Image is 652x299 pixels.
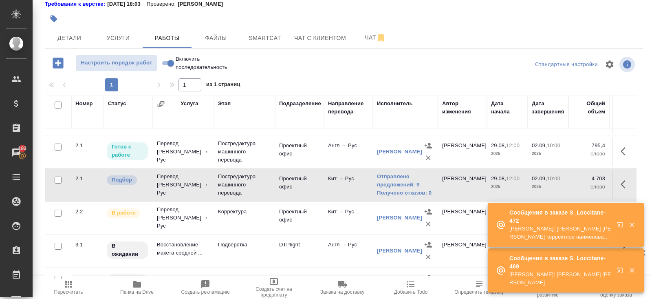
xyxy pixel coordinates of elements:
[218,140,271,164] p: Постредактура машинного перевода
[573,150,605,158] p: слово
[112,242,143,258] p: В ожидании
[506,142,520,148] p: 12:00
[275,171,324,199] td: Проектный офис
[377,100,413,108] div: Исполнитель
[47,55,69,71] button: Добавить работу
[377,248,422,254] a: [PERSON_NAME]
[320,289,364,295] span: Заявка на доставку
[108,100,126,108] div: Статус
[377,148,422,155] a: [PERSON_NAME]
[275,270,324,298] td: DTPlight
[377,189,434,197] a: Получено отказов: 0
[80,58,153,68] span: Настроить порядок работ
[196,33,236,43] span: Файлы
[442,100,483,116] div: Автор изменения
[153,202,214,234] td: Перевод [PERSON_NAME] → Рус
[573,100,605,116] div: Общий объем
[240,276,308,299] button: Создать счет на предоплату
[45,10,63,28] button: Добавить тэг
[75,100,93,108] div: Номер
[573,175,605,183] p: 4 703
[377,215,422,221] a: [PERSON_NAME]
[422,239,434,251] button: Назначить
[75,274,100,282] div: 3.1
[623,267,640,274] button: Закрыть
[75,142,100,150] div: 2.1
[532,183,564,191] p: 2025
[34,276,103,299] button: Пересчитать
[76,55,157,71] button: Настроить порядок работ
[532,100,564,116] div: Дата завершения
[616,142,635,161] button: Здесь прячутся важные кнопки
[106,142,149,161] div: Исполнитель может приступить к работе
[445,276,513,299] button: Определить тематику
[533,58,600,71] div: split button
[75,175,100,183] div: 2.1
[573,142,605,150] p: 795,4
[2,142,31,163] a: 193
[438,237,487,265] td: [PERSON_NAME]
[275,237,324,265] td: DTPlight
[491,150,524,158] p: 2025
[153,270,214,298] td: Восстановление макета средней ...
[438,270,487,298] td: [PERSON_NAME]
[294,33,346,43] span: Чат с клиентом
[99,33,138,43] span: Услуги
[509,225,611,241] p: [PERSON_NAME]: [PERSON_NAME] [PERSON_NAME] корректное наименование Бразилиан Бум Бум Крем для тела
[54,289,83,295] span: Пересчитать
[176,55,235,71] span: Включить последовательность
[547,142,560,148] p: 10:00
[157,100,165,108] button: Сгруппировать
[356,33,395,43] span: Чат
[509,270,611,287] p: [PERSON_NAME]: [PERSON_NAME] [PERSON_NAME]
[308,276,377,299] button: Заявка на доставку
[491,100,524,116] div: Дата начала
[279,100,321,108] div: Подразделение
[218,100,231,108] div: Этап
[509,208,611,225] p: Сообщения в заказе S_Loccitane-472
[120,289,154,295] span: Папка на Drive
[112,209,135,217] p: В работе
[422,152,434,164] button: Удалить
[218,208,271,216] p: Корректура
[532,142,547,148] p: 02.09,
[438,204,487,232] td: [PERSON_NAME]
[75,208,100,216] div: 2.2
[506,175,520,182] p: 12:00
[422,206,434,218] button: Назначить
[491,175,506,182] p: 29.08,
[438,171,487,199] td: [PERSON_NAME]
[153,135,214,168] td: Перевод [PERSON_NAME] → Рус
[612,217,631,236] button: Открыть в новой вкладке
[422,251,434,263] button: Удалить
[112,143,143,159] p: Готов к работе
[422,218,434,230] button: Удалить
[275,137,324,166] td: Проектный офис
[612,262,631,282] button: Открыть в новой вкладке
[218,173,271,197] p: Постредактура машинного перевода
[491,183,524,191] p: 2025
[245,33,284,43] span: Smartcat
[206,80,240,91] span: из 1 страниц
[153,237,214,265] td: Восстановление макета средней ...
[438,137,487,166] td: [PERSON_NAME]
[50,33,89,43] span: Детали
[181,100,198,108] div: Услуга
[491,142,506,148] p: 29.08,
[422,272,434,284] button: Назначить
[619,57,637,72] span: Посмотреть информацию
[75,241,100,249] div: 3.1
[328,100,369,116] div: Направление перевода
[324,270,373,298] td: Англ → Рус
[454,289,504,295] span: Определить тематику
[181,289,230,295] span: Создать рекламацию
[324,171,373,199] td: Кит → Рус
[377,173,434,189] a: Отправлено предложений: 9
[218,274,271,282] p: Подверстка
[532,150,564,158] p: 2025
[112,275,143,291] p: В ожидании
[153,168,214,201] td: Перевод [PERSON_NAME] → Рус
[547,175,560,182] p: 10:00
[532,175,547,182] p: 02.09,
[324,204,373,232] td: Кит → Рус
